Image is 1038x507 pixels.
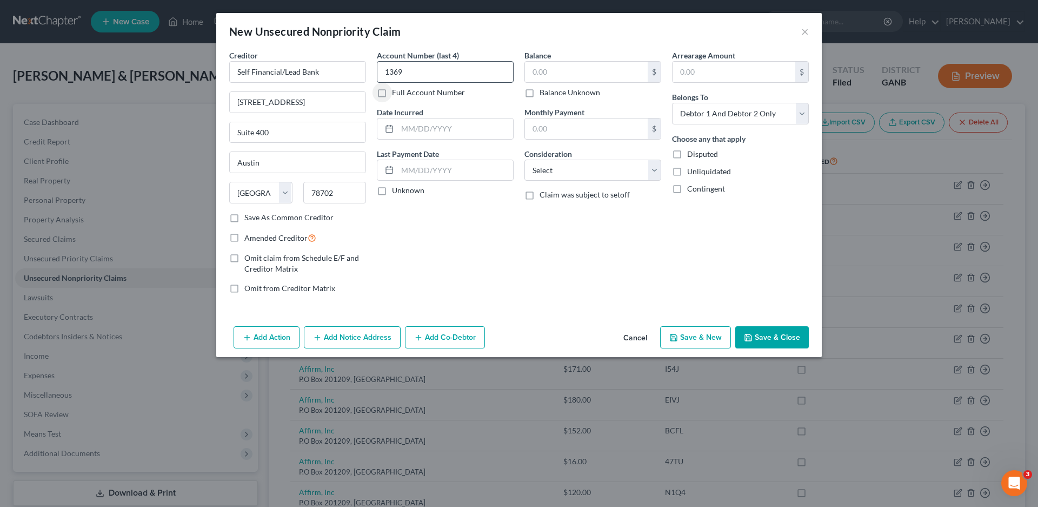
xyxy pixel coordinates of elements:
[244,253,359,273] span: Omit claim from Schedule E/F and Creditor Matrix
[735,326,809,349] button: Save & Close
[244,233,308,242] span: Amended Creditor
[687,167,731,176] span: Unliquidated
[672,50,735,61] label: Arrearage Amount
[397,160,513,181] input: MM/DD/YYYY
[230,92,365,113] input: Enter address...
[525,118,648,139] input: 0.00
[615,327,656,349] button: Cancel
[377,61,514,83] input: XXXX
[304,326,401,349] button: Add Notice Address
[648,62,661,82] div: $
[303,182,367,203] input: Enter zip...
[244,284,335,293] span: Omit from Creditor Matrix
[540,190,630,199] span: Claim was subject to setoff
[230,152,365,173] input: Enter city...
[230,122,365,143] input: Apt, Suite, etc...
[524,50,551,61] label: Balance
[1001,470,1027,496] iframe: Intercom live chat
[660,326,731,349] button: Save & New
[229,51,258,60] span: Creditor
[795,62,808,82] div: $
[525,62,648,82] input: 0.00
[377,50,459,61] label: Account Number (last 4)
[801,25,809,38] button: ×
[229,61,366,83] input: Search creditor by name...
[672,93,708,102] span: Belongs To
[244,212,334,223] label: Save As Common Creditor
[524,148,572,160] label: Consideration
[392,185,424,196] label: Unknown
[234,326,300,349] button: Add Action
[229,24,401,39] div: New Unsecured Nonpriority Claim
[540,87,600,98] label: Balance Unknown
[392,87,465,98] label: Full Account Number
[673,62,795,82] input: 0.00
[524,107,584,118] label: Monthly Payment
[377,148,439,160] label: Last Payment Date
[377,107,423,118] label: Date Incurred
[687,184,725,193] span: Contingent
[397,118,513,139] input: MM/DD/YYYY
[648,118,661,139] div: $
[687,149,718,159] span: Disputed
[672,133,746,144] label: Choose any that apply
[405,326,485,349] button: Add Co-Debtor
[1023,470,1032,479] span: 3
